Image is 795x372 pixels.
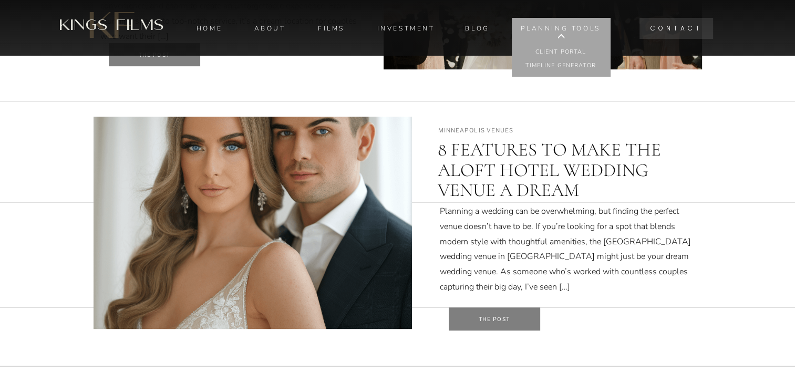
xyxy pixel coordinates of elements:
[314,22,349,35] a: FILMS
[193,22,226,35] a: HOME
[510,61,612,69] a: Timeline Generator
[463,22,492,35] a: Blog
[642,18,711,39] a: CONTACT
[81,7,120,37] p: K
[94,117,412,329] img: A bride in a lace wedding dress and groom in a dark suit stand close together with serious expres...
[438,127,514,134] a: Minneapolis Venues
[440,204,703,295] p: Planning a wedding can be overwhelming, but finding the perfect venue doesn’t have to be. If you’...
[109,43,200,66] a: The Minneapolis Club Wedding Venue is Your Dream Venue
[253,22,287,35] a: About
[105,7,144,38] p: F
[133,51,176,59] a: the post
[510,47,612,56] a: CLIENT PORTAL
[519,22,603,35] a: PLANNING TOOLS
[376,22,436,35] a: INVESTMENT
[473,315,516,323] a: the post
[438,139,661,201] a: 8 Features To Make The Aloft Hotel Wedding Venue A Dream
[56,13,168,38] a: Kings Films
[449,307,540,330] a: 8 Features To Make The Aloft Hotel Wedding Venue A Dream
